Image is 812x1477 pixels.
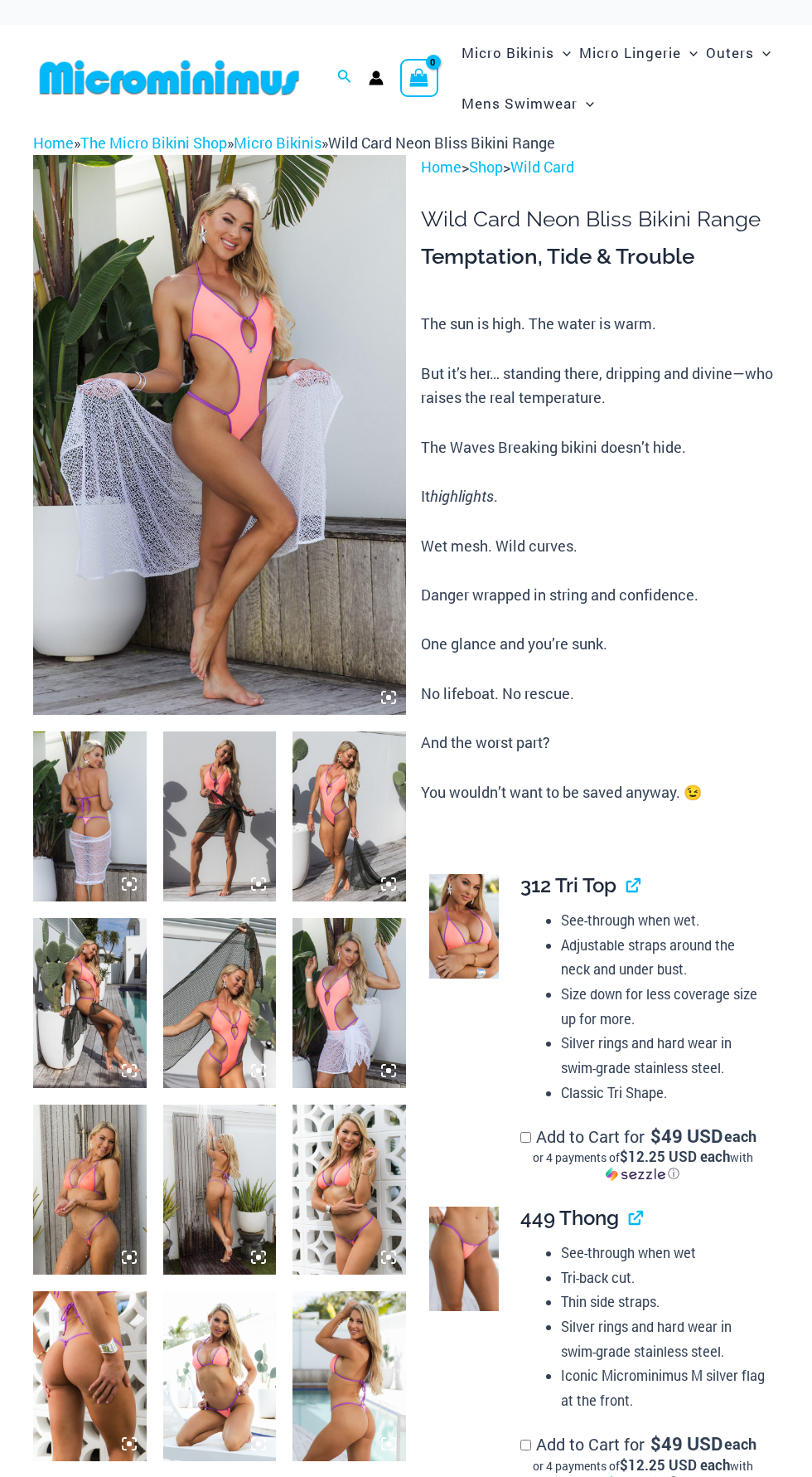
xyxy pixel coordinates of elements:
a: Wild Card [510,157,574,177]
div: or 4 payments of$12.25 USD eachwithSezzle Click to learn more about Sezzle [520,1149,766,1182]
span: Mens Swimwear [462,82,578,124]
img: Wild Card Neon Bliss 819 One Piece St Martin 5996 Sarong 08 [292,731,406,901]
span: Menu Toggle [554,32,571,74]
li: See-through when wet [561,1241,766,1266]
li: Adjustable straps around the neck and under bust. [561,933,766,982]
span: Micro Bikinis [462,32,554,74]
img: Wild Card Neon Bliss 312 Top 457 Micro 01 [292,1105,406,1275]
span: 449 Thong [520,1206,619,1230]
span: Wild Card Neon Bliss Bikini Range [328,133,555,153]
span: $12.25 USD each [620,1455,730,1475]
a: Search icon link [337,67,352,89]
img: MM SHOP LOGO FLAT [33,59,306,96]
img: Wild Card Neon Bliss 819 One Piece St Martin 5996 Sarong 09 [163,918,277,1088]
a: Home [33,133,74,153]
div: or 4 payments of with [520,1149,766,1182]
a: Shop [469,157,503,177]
a: The Micro Bikini Shop [80,133,227,153]
li: Thin side straps. [561,1290,766,1314]
li: Tri-back cut. [561,1266,766,1290]
img: Wild Card Neon Bliss 312 Top 01 [33,155,406,715]
img: Wild Card Neon Bliss 312 Top 449 Thong 06 [163,1291,277,1461]
a: Micro LingerieMenu ToggleMenu Toggle [575,27,702,78]
span: each [724,1436,756,1452]
img: Wild Card Neon Bliss 312 Top 03 [429,874,499,979]
img: Wild Card Neon Bliss 312 Top 457 Micro 05 [33,1291,147,1461]
span: each [724,1128,756,1144]
img: Sezzle [606,1167,665,1182]
img: Wild Card Neon Bliss 819 One Piece St Martin 5996 Sarong 04 [33,731,147,901]
input: Add to Cart for$49 USD eachor 4 payments of$12.25 USD eachwithSezzle Click to learn more about Se... [520,1440,531,1450]
span: 312 Tri Top [520,873,616,897]
li: See-through when wet. [561,908,766,933]
span: $12.25 USD each [620,1147,730,1166]
span: $ [650,1124,661,1148]
img: Wild Card Neon Bliss 819 One Piece St Martin 5996 Sarong 01 [292,918,406,1088]
a: Micro Bikinis [234,133,321,153]
img: Wild Card Neon Bliss 312 Top 449 Thong 02 [292,1291,406,1461]
a: Mens SwimwearMenu ToggleMenu Toggle [457,78,598,129]
li: Silver rings and hard wear in swim-grade stainless steel. [561,1031,766,1080]
span: 49 USD [650,1128,723,1144]
input: Add to Cart for$49 USD eachor 4 payments of$12.25 USD eachwithSezzle Click to learn more about Se... [520,1132,531,1143]
img: Wild Card Neon Bliss 819 One Piece St Martin 5996 Sarong 07v2 [33,918,147,1088]
span: 49 USD [650,1436,723,1452]
span: » » » [33,133,555,153]
h3: Temptation, Tide & Trouble [421,243,779,271]
span: Outers [706,32,754,74]
img: Wild Card Neon Bliss 449 Thong 01 [429,1207,499,1311]
li: Iconic Microminimus M silver flag at the front. [561,1363,766,1412]
label: Add to Cart for [520,1125,766,1183]
p: > > [421,155,779,180]
span: Menu Toggle [681,32,698,74]
a: Home [421,157,462,177]
p: The sun is high. The water is warm. But it’s her… standing there, dripping and divine—who raises ... [421,312,779,804]
a: View Shopping Cart, empty [400,59,438,97]
a: OutersMenu ToggleMenu Toggle [702,27,775,78]
img: Wild Card Neon Bliss 312 Top 457 Micro 06 [33,1105,147,1275]
img: Wild Card Neon Bliss 819 One Piece St Martin 5996 Sarong 06 [163,731,277,901]
img: Wild Card Neon Bliss 312 Top 457 Micro 07 [163,1105,277,1275]
span: $ [650,1431,661,1455]
span: Menu Toggle [754,32,771,74]
span: Menu Toggle [578,82,594,124]
span: Micro Lingerie [579,32,681,74]
li: Silver rings and hard wear in swim-grade stainless steel. [561,1314,766,1363]
nav: Site Navigation [455,25,779,131]
li: Size down for less coverage size up for more. [561,982,766,1031]
i: highlights [430,486,494,506]
h1: Wild Card Neon Bliss Bikini Range [421,206,779,232]
a: Micro BikinisMenu ToggleMenu Toggle [457,27,575,78]
a: Account icon link [369,70,384,85]
li: Classic Tri Shape. [561,1081,766,1105]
